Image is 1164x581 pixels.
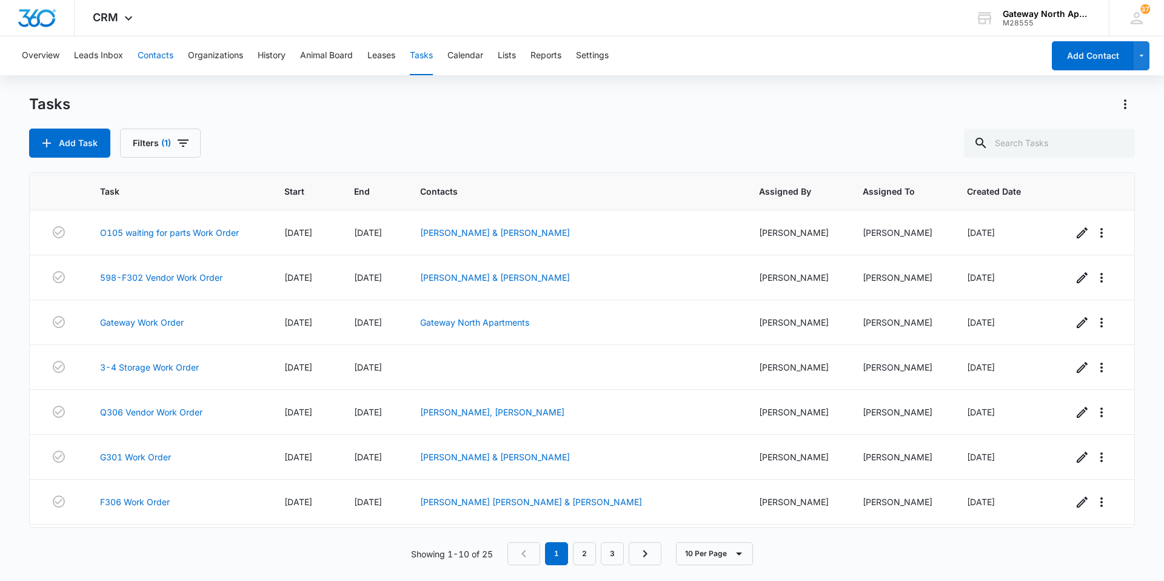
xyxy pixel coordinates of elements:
a: Page 2 [573,542,596,565]
div: [PERSON_NAME] [759,316,834,329]
div: [PERSON_NAME] [863,226,937,239]
a: Gateway Work Order [100,316,184,329]
span: [DATE] [967,362,995,372]
span: [DATE] [354,272,382,283]
a: Gateway North Apartments [420,317,529,327]
button: Filters(1) [120,129,201,158]
div: [PERSON_NAME] [863,495,937,508]
a: [PERSON_NAME] & [PERSON_NAME] [420,227,570,238]
span: Assigned By [759,185,816,198]
span: CRM [93,11,118,24]
a: [PERSON_NAME], [PERSON_NAME] [420,407,564,417]
button: Leads Inbox [74,36,123,75]
button: 10 Per Page [676,542,753,565]
button: Calendar [447,36,483,75]
button: History [258,36,286,75]
div: [PERSON_NAME] [759,495,834,508]
span: [DATE] [284,452,312,462]
a: [PERSON_NAME] & [PERSON_NAME] [420,272,570,283]
span: Assigned To [863,185,920,198]
span: [DATE] [284,227,312,238]
a: [PERSON_NAME] [PERSON_NAME] & [PERSON_NAME] [420,497,642,507]
span: [DATE] [354,227,382,238]
a: 3-4 Storage Work Order [100,361,199,374]
div: [PERSON_NAME] [759,271,834,284]
span: [DATE] [284,407,312,417]
a: Next Page [629,542,661,565]
input: Search Tasks [964,129,1135,158]
button: Organizations [188,36,243,75]
span: [DATE] [354,497,382,507]
span: [DATE] [967,272,995,283]
a: G301 Work Order [100,451,171,463]
span: [DATE] [967,497,995,507]
button: Tasks [410,36,433,75]
a: [PERSON_NAME] & [PERSON_NAME] [420,452,570,462]
div: [PERSON_NAME] [759,226,834,239]
button: Leases [367,36,395,75]
span: Task [100,185,237,198]
span: Created Date [967,185,1026,198]
div: notifications count [1140,4,1150,14]
button: Overview [22,36,59,75]
button: Reports [530,36,561,75]
span: Contacts [420,185,713,198]
span: [DATE] [284,317,312,327]
span: [DATE] [284,362,312,372]
span: [DATE] [284,272,312,283]
span: 37 [1140,4,1150,14]
button: Actions [1115,95,1135,114]
span: Start [284,185,308,198]
button: Add Task [29,129,110,158]
span: End [354,185,373,198]
span: (1) [161,139,171,147]
a: O105 waiting for parts Work Order [100,226,239,239]
div: [PERSON_NAME] [759,406,834,418]
button: Animal Board [300,36,353,75]
div: [PERSON_NAME] [863,451,937,463]
span: [DATE] [354,362,382,372]
div: [PERSON_NAME] [863,406,937,418]
button: Contacts [138,36,173,75]
em: 1 [545,542,568,565]
h1: Tasks [29,95,70,113]
a: Q306 Vendor Work Order [100,406,202,418]
span: [DATE] [967,452,995,462]
span: [DATE] [967,407,995,417]
div: [PERSON_NAME] [863,361,937,374]
span: [DATE] [967,317,995,327]
nav: Pagination [507,542,661,565]
span: [DATE] [967,227,995,238]
span: [DATE] [284,497,312,507]
span: [DATE] [354,317,382,327]
div: [PERSON_NAME] [863,316,937,329]
button: Lists [498,36,516,75]
a: 598-F302 Vendor Work Order [100,271,222,284]
div: account name [1003,9,1091,19]
div: [PERSON_NAME] [759,361,834,374]
div: [PERSON_NAME] [759,451,834,463]
button: Settings [576,36,609,75]
a: Page 3 [601,542,624,565]
button: Add Contact [1052,41,1134,70]
span: [DATE] [354,407,382,417]
span: [DATE] [354,452,382,462]
div: account id [1003,19,1091,27]
p: Showing 1-10 of 25 [411,548,493,560]
div: [PERSON_NAME] [863,271,937,284]
a: F306 Work Order [100,495,170,508]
